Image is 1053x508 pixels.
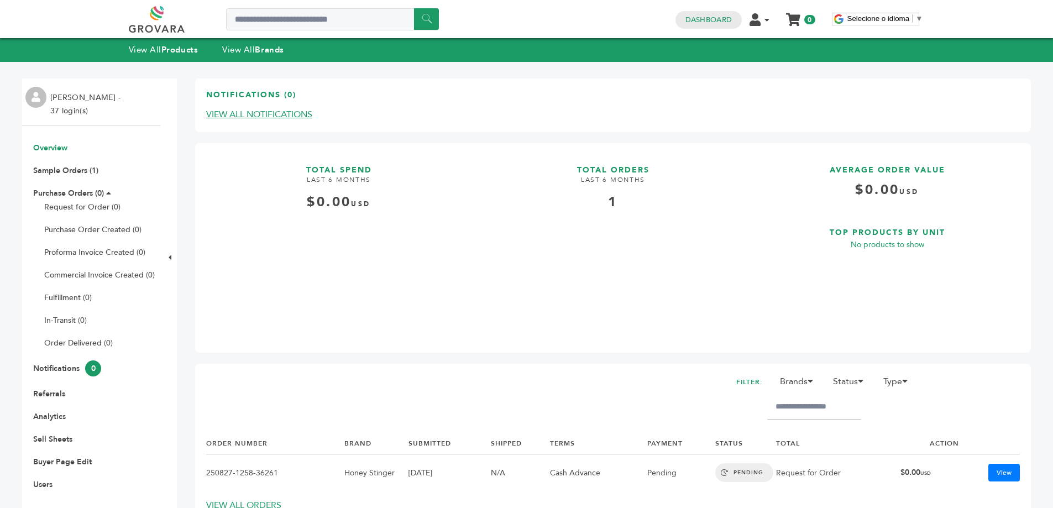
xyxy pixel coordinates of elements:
h4: $0.00 [755,181,1020,208]
span: USD [899,187,919,196]
a: Order Delivered (0) [44,338,113,348]
th: STATUS [715,433,776,454]
a: Notifications0 [33,363,101,374]
a: TOTAL SPEND LAST 6 MONTHS $0.00USD [206,154,472,333]
a: My Cart [787,10,799,22]
a: Analytics [33,411,66,422]
td: Pending [647,454,715,491]
a: TOTAL ORDERS LAST 6 MONTHS 1 [480,154,746,333]
h4: LAST 6 MONTHS [480,175,746,193]
th: TOTAL [776,433,900,454]
a: Sample Orders (1) [33,165,98,176]
td: $0.00 [900,454,959,491]
th: TERMS [550,433,647,454]
li: [PERSON_NAME] - 37 login(s) [50,91,123,118]
a: Purchase Orders (0) [33,188,104,198]
img: profile.png [25,87,46,108]
a: Overview [33,143,67,153]
a: Request for Order (0) [44,202,121,212]
input: Search a product or brand... [226,8,439,30]
p: No products to show [755,238,1020,252]
div: $0.00 [206,193,472,212]
a: Sell Sheets [33,434,72,444]
a: In-Transit (0) [44,315,87,326]
span: ▼ [915,14,923,23]
strong: Brands [255,44,284,55]
td: N/A [491,454,551,491]
a: VIEW ALL NOTIFICATIONS [206,108,312,121]
li: Brands [774,375,825,394]
td: [DATE] [408,454,490,491]
div: 1 [480,193,746,212]
a: Buyer Page Edit [33,457,92,467]
td: Cash Advance [550,454,647,491]
a: Users [33,479,53,490]
a: View AllProducts [129,44,198,55]
a: Fulfillment (0) [44,292,92,303]
th: BRAND [344,433,408,454]
h3: TOTAL ORDERS [480,154,746,176]
a: Purchase Order Created (0) [44,224,142,235]
a: AVERAGE ORDER VALUE $0.00USD [755,154,1020,208]
strong: Products [161,44,198,55]
a: TOP PRODUCTS BY UNIT No products to show [755,217,1020,333]
span: USD [920,470,931,476]
a: View AllBrands [222,44,284,55]
th: ACTION [900,433,959,454]
th: SUBMITTED [408,433,490,454]
li: Type [878,375,920,394]
a: Referrals [33,389,65,399]
th: PAYMENT [647,433,715,454]
th: ORDER NUMBER [206,433,344,454]
h3: AVERAGE ORDER VALUE [755,154,1020,176]
h4: LAST 6 MONTHS [206,175,472,193]
input: Filter by keywords [767,394,861,420]
a: View [988,464,1020,481]
a: 250827-1258-36261 [206,468,278,478]
td: Honey Stinger [344,454,408,491]
h3: Notifications (0) [206,90,296,109]
span: 0 [85,360,101,376]
span: Selecione o idioma [847,14,910,23]
span: PENDING [715,463,773,482]
th: SHIPPED [491,433,551,454]
h3: TOTAL SPEND [206,154,472,176]
span: USD [351,200,370,208]
span: 0 [804,15,815,24]
h2: FILTER: [736,375,763,390]
a: Commercial Invoice Created (0) [44,270,155,280]
td: Request for Order [776,454,900,491]
a: Dashboard [685,15,732,25]
li: Status [827,375,876,394]
h3: TOP PRODUCTS BY UNIT [755,217,1020,238]
a: Proforma Invoice Created (0) [44,247,145,258]
a: Selecione o idioma​ [847,14,923,23]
